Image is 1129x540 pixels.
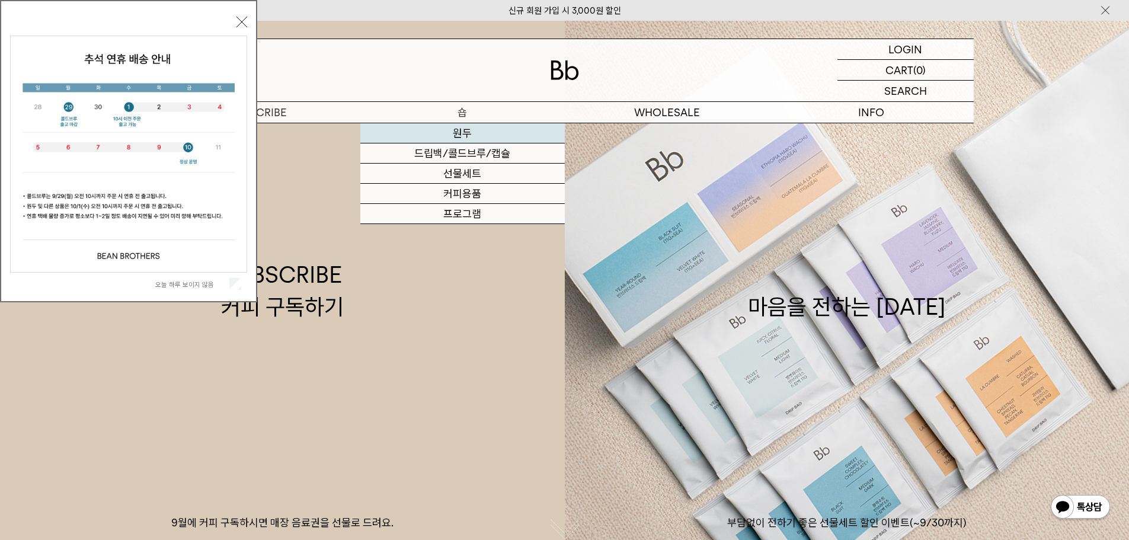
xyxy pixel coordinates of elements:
label: 오늘 하루 보이지 않음 [155,280,227,289]
a: 커피용품 [360,184,565,204]
img: 카카오톡 채널 1:1 채팅 버튼 [1050,494,1111,522]
img: 로고 [551,60,579,80]
p: LOGIN [888,39,922,59]
a: 드립백/콜드브루/캡슐 [360,143,565,164]
div: 마음을 전하는 [DATE] [748,259,946,322]
a: 원두 [360,123,565,143]
a: 프로그램 [360,204,565,224]
p: CART [885,60,913,80]
a: 선물세트 [360,164,565,184]
a: 숍 [360,102,565,123]
p: INFO [769,102,974,123]
button: 닫기 [236,17,247,27]
a: CART (0) [837,60,974,81]
div: SUBSCRIBE 커피 구독하기 [221,259,344,322]
a: 신규 회원 가입 시 3,000원 할인 [508,5,621,16]
img: 5e4d662c6b1424087153c0055ceb1a13_140731.jpg [11,36,247,272]
p: SEARCH [884,81,927,101]
p: WHOLESALE [565,102,769,123]
a: LOGIN [837,39,974,60]
p: (0) [913,60,926,80]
